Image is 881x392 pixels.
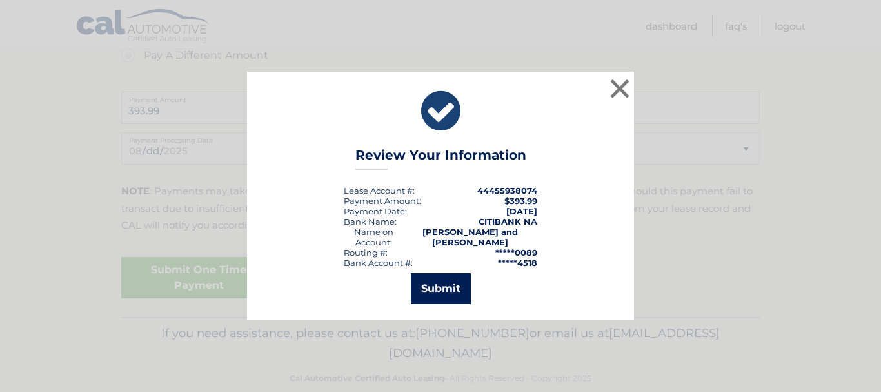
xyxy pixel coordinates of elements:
[344,206,405,216] span: Payment Date
[344,185,415,196] div: Lease Account #:
[477,185,537,196] strong: 44455938074
[607,76,633,101] button: ×
[344,247,388,258] div: Routing #:
[506,206,537,216] span: [DATE]
[422,227,518,247] strong: [PERSON_NAME] and [PERSON_NAME]
[355,147,526,170] h3: Review Your Information
[344,216,397,227] div: Bank Name:
[344,206,407,216] div: :
[479,216,537,227] strong: CITIBANK NA
[344,196,421,206] div: Payment Amount:
[344,258,413,268] div: Bank Account #:
[344,227,404,247] div: Name on Account:
[504,196,537,206] span: $393.99
[411,273,471,304] button: Submit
